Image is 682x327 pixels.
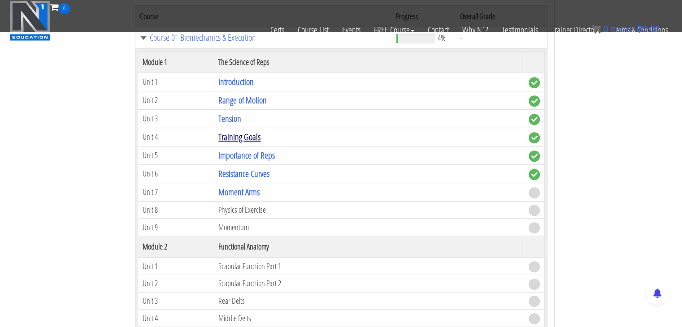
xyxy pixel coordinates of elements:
th: The Science of Reps [214,51,524,73]
a: FREE Course [367,14,421,46]
a: Resistance Curves [218,168,269,180]
th: Module 2 [138,236,214,258]
span: complete [529,114,540,125]
td: Physics of Exercise [214,201,524,219]
a: Course List [291,14,335,46]
td: Unit 1 [138,73,214,91]
td: Unit 2 [138,91,214,109]
a: Certs [264,14,291,46]
a: Terms & Conditions [606,14,675,46]
bdi: 0.00 [637,24,660,34]
span: items: [611,24,634,34]
td: Momentum [214,219,524,236]
td: Scapular Function Part 2 [214,275,524,292]
a: Why N1? [456,14,495,46]
a: Importance of Reps [218,149,275,161]
span: $ [637,24,642,34]
img: icon11.png [592,25,601,34]
span: complete [529,151,540,162]
a: 0 items: $0.00 [592,24,660,34]
a: Moment Arms [218,186,260,198]
a: Introduction [218,76,254,88]
a: Training Goals [218,131,261,143]
td: Unit 4 [138,310,214,327]
td: Unit 1 [138,258,214,275]
img: n1-education [9,0,50,41]
span: 0 [59,3,70,14]
td: Unit 5 [138,146,214,164]
td: Unit 8 [138,201,214,219]
td: Unit 4 [138,128,214,146]
a: Contact [421,14,456,46]
span: complete [529,132,540,143]
span: complete [529,95,540,107]
a: Range of Motion [218,94,267,106]
td: Unit 9 [138,219,214,236]
td: Unit 3 [138,109,214,128]
span: 0 [603,24,608,34]
td: Unit 2 [138,275,214,292]
td: Scapular Function Part 1 [214,258,524,275]
span: complete [529,77,540,88]
span: complete [529,169,540,180]
td: Unit 3 [138,292,214,310]
a: Testimonials [495,14,545,46]
a: 0 [50,1,70,13]
a: Trainer Directory [545,14,606,46]
a: Tension [218,112,241,125]
td: Rear Delts [214,292,524,310]
td: Unit 6 [138,164,214,183]
th: Module 1 [138,51,214,73]
th: Functional Anatomy [214,236,524,258]
td: Middle Delts [214,310,524,327]
a: Events [335,14,367,46]
td: Unit 7 [138,183,214,201]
